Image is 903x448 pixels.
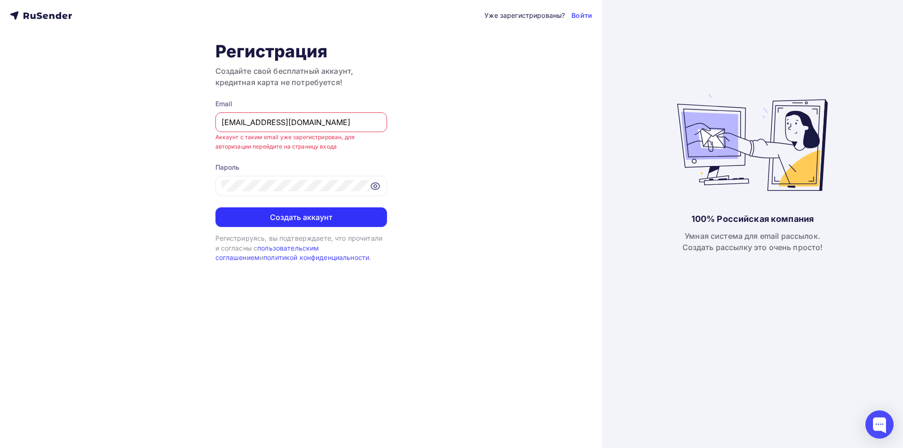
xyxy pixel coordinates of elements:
input: Укажите свой email [222,117,381,128]
div: 100% Российская компания [691,213,814,225]
div: Email [215,99,387,109]
div: Умная система для email рассылок. Создать рассылку это очень просто! [682,230,823,253]
button: Создать аккаунт [215,207,387,227]
a: пользовательским соглашением [215,244,319,261]
small: Аккаунт с таким email уже зарегистрирован, для авторизации перейдите на страницу входа [215,134,355,150]
h1: Регистрация [215,41,387,62]
div: Пароль [215,163,387,172]
a: Войти [571,11,592,20]
div: Регистрируясь, вы подтверждаете, что прочитали и согласны с и . [215,234,387,262]
a: политикой конфиденциальности [263,253,369,261]
h3: Создайте свой бесплатный аккаунт, кредитная карта не потребуется! [215,65,387,88]
div: Уже зарегистрированы? [484,11,565,20]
